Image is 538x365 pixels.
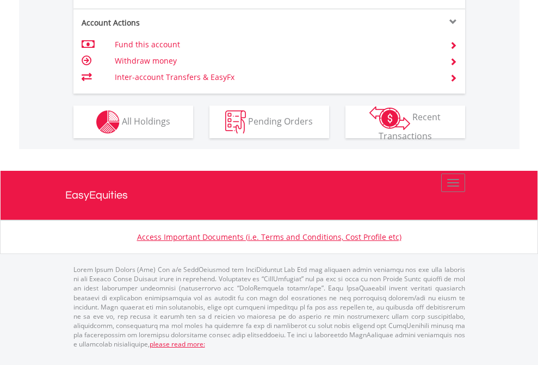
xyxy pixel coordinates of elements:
[150,339,205,349] a: please read more:
[73,265,465,349] p: Lorem Ipsum Dolors (Ame) Con a/e SeddOeiusmod tem InciDiduntut Lab Etd mag aliquaen admin veniamq...
[122,115,170,127] span: All Holdings
[225,110,246,134] img: pending_instructions-wht.png
[248,115,313,127] span: Pending Orders
[115,53,436,69] td: Withdraw money
[209,106,329,138] button: Pending Orders
[115,69,436,85] td: Inter-account Transfers & EasyFx
[65,171,473,220] a: EasyEquities
[345,106,465,138] button: Recent Transactions
[137,232,401,242] a: Access Important Documents (i.e. Terms and Conditions, Cost Profile etc)
[115,36,436,53] td: Fund this account
[96,110,120,134] img: holdings-wht.png
[73,17,269,28] div: Account Actions
[73,106,193,138] button: All Holdings
[369,106,410,130] img: transactions-zar-wht.png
